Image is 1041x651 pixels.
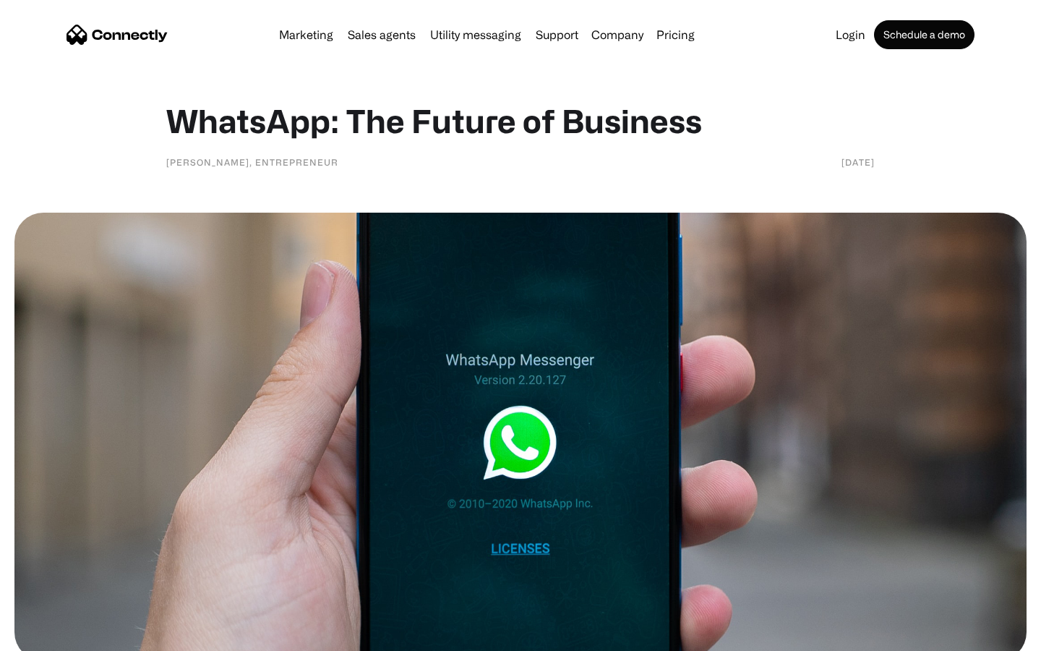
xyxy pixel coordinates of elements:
a: Sales agents [342,29,421,41]
a: Marketing [273,29,339,41]
ul: Language list [29,626,87,646]
a: Pricing [651,29,701,41]
aside: Language selected: English [14,626,87,646]
div: [PERSON_NAME], Entrepreneur [166,155,338,169]
a: Schedule a demo [874,20,974,49]
div: Company [591,25,643,45]
a: Login [830,29,871,41]
a: Support [530,29,584,41]
h1: WhatsApp: The Future of Business [166,101,875,140]
a: Utility messaging [424,29,527,41]
div: [DATE] [841,155,875,169]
